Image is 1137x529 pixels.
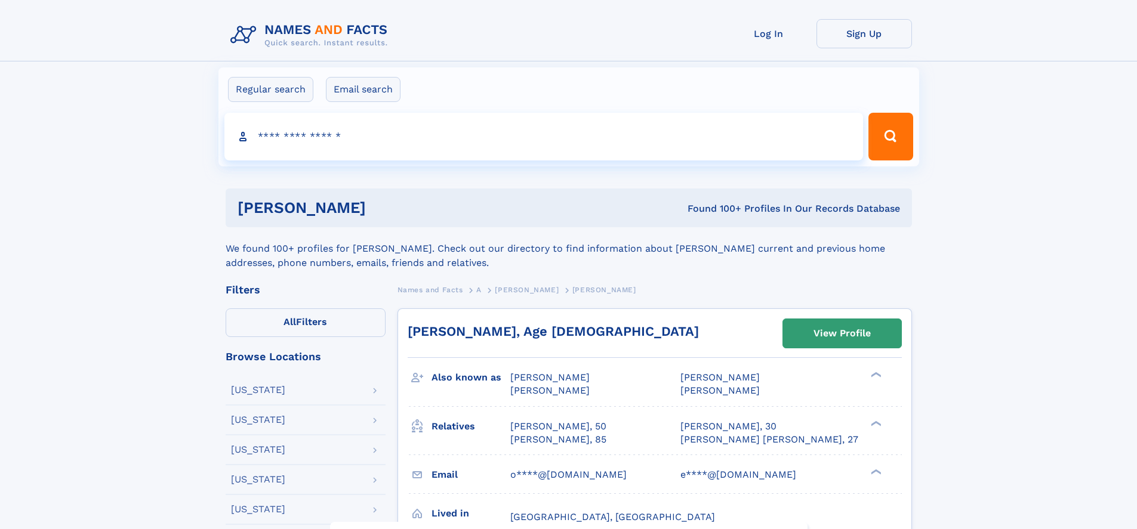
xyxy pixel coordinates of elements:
h3: Also known as [432,367,510,388]
a: Sign Up [816,19,912,48]
div: [US_STATE] [231,445,285,454]
span: A [476,286,482,294]
div: ❯ [868,468,882,475]
a: [PERSON_NAME], 50 [510,420,606,433]
h3: Lived in [432,503,510,524]
a: [PERSON_NAME] [PERSON_NAME], 27 [680,433,858,446]
a: [PERSON_NAME], 85 [510,433,606,446]
a: Log In [721,19,816,48]
a: [PERSON_NAME], 30 [680,420,777,433]
button: Search Button [868,113,913,160]
div: ❯ [868,371,882,379]
div: Browse Locations [226,351,386,362]
a: [PERSON_NAME], Age [DEMOGRAPHIC_DATA] [408,324,699,339]
a: [PERSON_NAME] [495,282,559,297]
div: View Profile [814,320,871,347]
div: [US_STATE] [231,415,285,425]
span: [PERSON_NAME] [510,372,590,383]
span: [PERSON_NAME] [572,286,636,294]
label: Regular search [228,77,313,102]
h3: Relatives [432,416,510,437]
a: Names and Facts [398,282,463,297]
span: [PERSON_NAME] [680,385,760,396]
span: All [284,316,296,327]
h1: [PERSON_NAME] [238,200,527,215]
h3: Email [432,465,510,485]
span: [PERSON_NAME] [680,372,760,383]
span: [PERSON_NAME] [495,286,559,294]
label: Email search [326,77,400,102]
div: [US_STATE] [231,385,285,395]
img: Logo Names and Facts [226,19,398,51]
a: View Profile [783,319,901,348]
span: [GEOGRAPHIC_DATA], [GEOGRAPHIC_DATA] [510,511,715,522]
div: [US_STATE] [231,475,285,484]
div: ❯ [868,419,882,427]
div: [US_STATE] [231,505,285,514]
input: search input [224,113,864,160]
a: A [476,282,482,297]
div: Found 100+ Profiles In Our Records Database [526,202,900,215]
div: Filters [226,284,386,295]
span: [PERSON_NAME] [510,385,590,396]
label: Filters [226,308,386,337]
div: We found 100+ profiles for [PERSON_NAME]. Check out our directory to find information about [PERS... [226,227,912,270]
